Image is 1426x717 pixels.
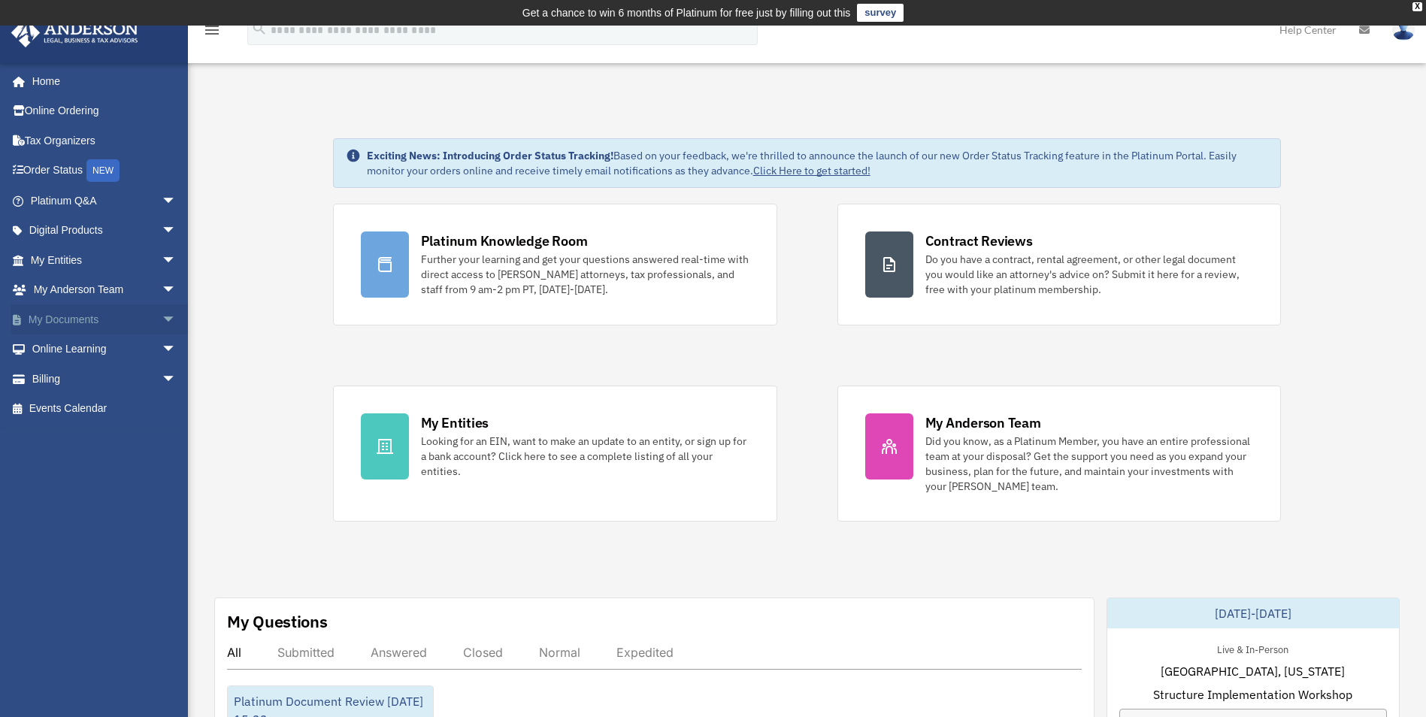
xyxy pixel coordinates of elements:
span: arrow_drop_down [162,334,192,365]
a: Billingarrow_drop_down [11,364,199,394]
span: arrow_drop_down [162,245,192,276]
img: Anderson Advisors Platinum Portal [7,18,143,47]
div: Live & In-Person [1205,640,1300,656]
div: [DATE]-[DATE] [1107,598,1399,628]
div: Expedited [616,645,674,660]
div: close [1412,2,1422,11]
div: Submitted [277,645,335,660]
div: All [227,645,241,660]
div: Get a chance to win 6 months of Platinum for free just by filling out this [522,4,851,22]
strong: Exciting News: Introducing Order Status Tracking! [367,149,613,162]
div: Looking for an EIN, want to make an update to an entity, or sign up for a bank account? Click her... [421,434,749,479]
a: Digital Productsarrow_drop_down [11,216,199,246]
div: NEW [86,159,120,182]
a: Online Learningarrow_drop_down [11,334,199,365]
a: Online Ordering [11,96,199,126]
a: Events Calendar [11,394,199,424]
span: arrow_drop_down [162,216,192,247]
a: Click Here to get started! [753,164,870,177]
i: menu [203,21,221,39]
span: arrow_drop_down [162,186,192,216]
a: My Anderson Team Did you know, as a Platinum Member, you have an entire professional team at your... [837,386,1282,522]
a: Platinum Knowledge Room Further your learning and get your questions answered real-time with dire... [333,204,777,325]
div: My Entities [421,413,489,432]
div: Platinum Knowledge Room [421,231,588,250]
div: Answered [371,645,427,660]
div: Closed [463,645,503,660]
a: survey [857,4,904,22]
a: My Documentsarrow_drop_down [11,304,199,334]
div: Further your learning and get your questions answered real-time with direct access to [PERSON_NAM... [421,252,749,297]
a: Order StatusNEW [11,156,199,186]
div: Did you know, as a Platinum Member, you have an entire professional team at your disposal? Get th... [925,434,1254,494]
img: User Pic [1392,19,1415,41]
span: [GEOGRAPHIC_DATA], [US_STATE] [1161,662,1345,680]
a: Home [11,66,192,96]
a: My Anderson Teamarrow_drop_down [11,275,199,305]
a: Platinum Q&Aarrow_drop_down [11,186,199,216]
span: Structure Implementation Workshop [1153,685,1352,703]
span: arrow_drop_down [162,275,192,306]
div: Do you have a contract, rental agreement, or other legal document you would like an attorney's ad... [925,252,1254,297]
span: arrow_drop_down [162,364,192,395]
a: Contract Reviews Do you have a contract, rental agreement, or other legal document you would like... [837,204,1282,325]
div: Based on your feedback, we're thrilled to announce the launch of our new Order Status Tracking fe... [367,148,1269,178]
a: Tax Organizers [11,126,199,156]
a: My Entities Looking for an EIN, want to make an update to an entity, or sign up for a bank accoun... [333,386,777,522]
div: Normal [539,645,580,660]
i: search [251,20,268,37]
a: menu [203,26,221,39]
div: My Questions [227,610,328,633]
div: Contract Reviews [925,231,1033,250]
span: arrow_drop_down [162,304,192,335]
div: My Anderson Team [925,413,1041,432]
a: My Entitiesarrow_drop_down [11,245,199,275]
